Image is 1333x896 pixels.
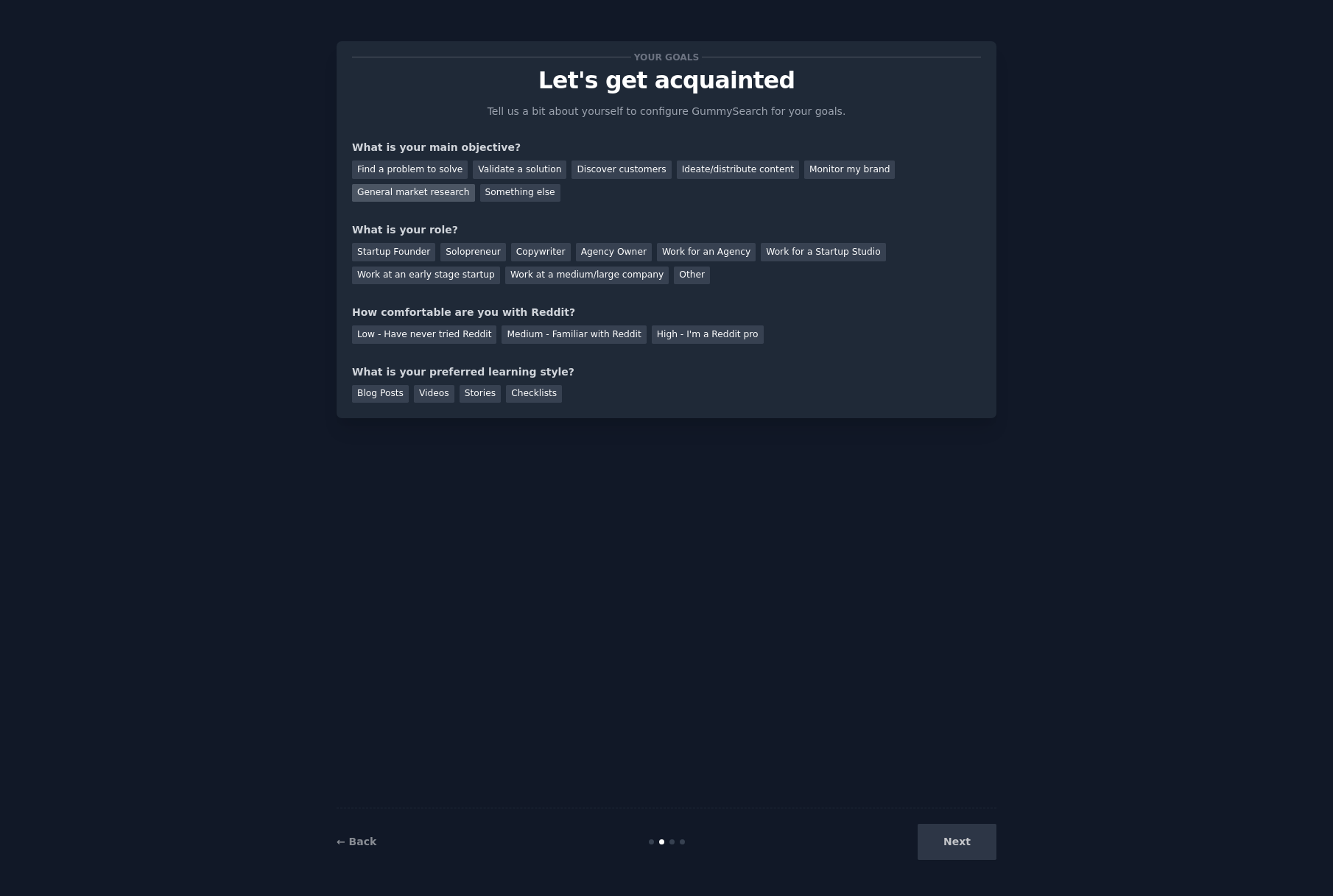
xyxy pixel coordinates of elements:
[480,184,560,202] div: Something else
[352,184,475,202] div: General market research
[657,243,756,261] div: Work for an Agency
[352,68,981,94] p: Let's get acquainted
[352,385,409,403] div: Blog Posts
[460,385,501,403] div: Stories
[473,160,566,179] div: Validate a solution
[352,160,468,179] div: Find a problem to solve
[505,267,669,285] div: Work at a medium/large company
[481,104,852,119] p: Tell us a bit about yourself to configure GummySearch for your goals.
[502,325,646,344] div: Medium - Familiar with Reddit
[506,385,562,403] div: Checklists
[677,160,799,179] div: Ideate/distribute content
[576,243,652,261] div: Agency Owner
[352,325,496,344] div: Low - Have never tried Reddit
[761,243,885,261] div: Work for a Startup Studio
[352,222,981,238] div: What is your role?
[652,325,764,344] div: High - I'm a Reddit pro
[352,305,981,320] div: How comfortable are you with Reddit?
[631,49,702,65] span: Your goals
[571,160,671,179] div: Discover customers
[440,243,505,261] div: Solopreneur
[352,243,435,261] div: Startup Founder
[674,267,710,285] div: Other
[337,836,376,847] a: ← Back
[352,364,981,380] div: What is your preferred learning style?
[414,385,454,403] div: Videos
[804,160,895,179] div: Monitor my brand
[352,267,500,285] div: Work at an early stage startup
[352,140,981,155] div: What is your main objective?
[511,243,571,261] div: Copywriter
